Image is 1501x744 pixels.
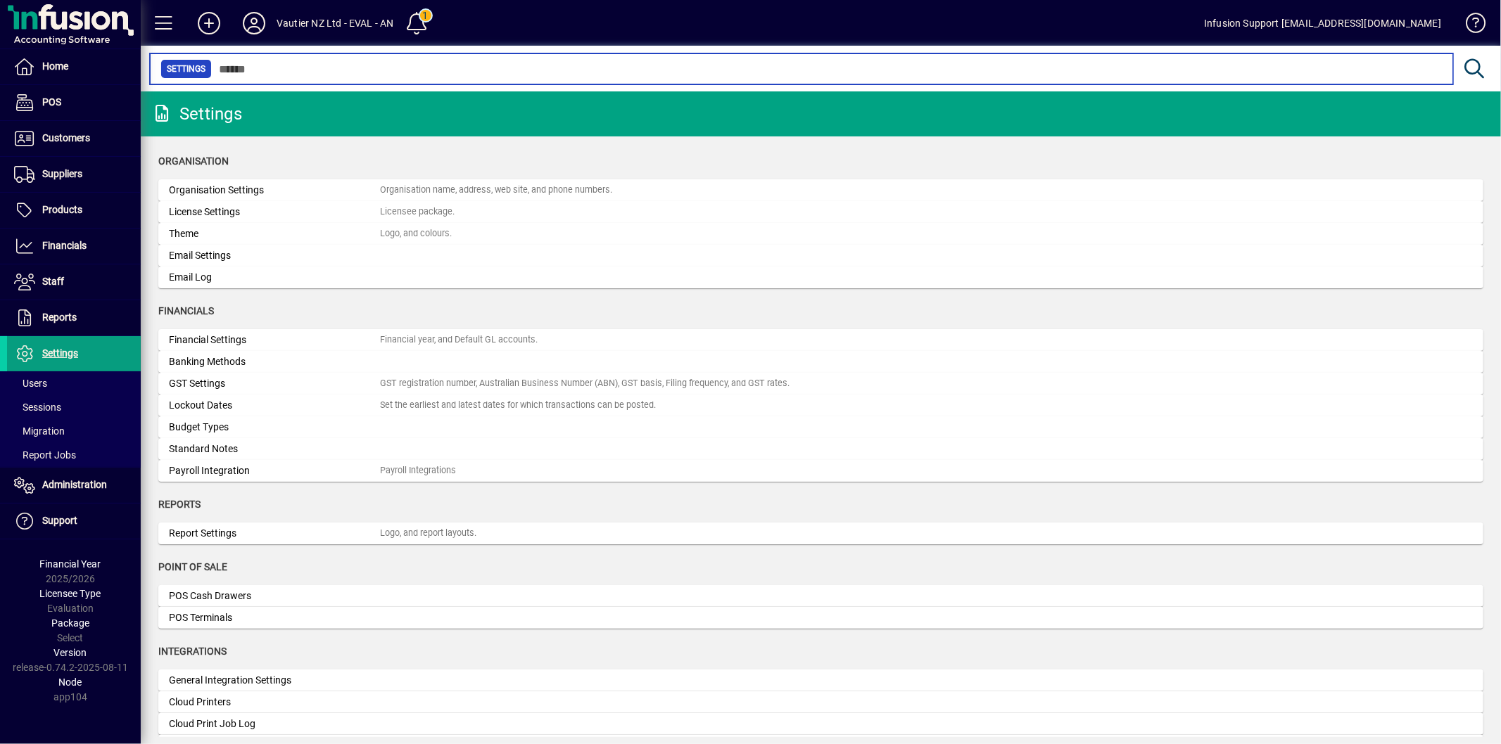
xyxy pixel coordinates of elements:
[7,193,141,228] a: Products
[1204,12,1441,34] div: Infusion Support [EMAIL_ADDRESS][DOMAIN_NAME]
[158,561,227,572] span: Point of Sale
[169,463,380,478] div: Payroll Integration
[169,442,380,456] div: Standard Notes
[42,204,82,215] span: Products
[277,12,394,34] div: Vautier NZ Ltd - EVAL - AN
[158,460,1483,482] a: Payroll IntegrationPayroll Integrations
[42,132,90,143] span: Customers
[40,558,101,570] span: Financial Year
[158,607,1483,629] a: POS Terminals
[158,201,1483,223] a: License SettingsLicensee package.
[59,676,82,688] span: Node
[42,312,77,323] span: Reports
[380,205,455,219] div: Licensee package.
[158,351,1483,373] a: Banking Methods
[158,223,1483,245] a: ThemeLogo, and colours.
[7,229,141,264] a: Financials
[7,504,141,539] a: Support
[14,425,65,437] span: Migration
[380,399,656,412] div: Set the earliest and latest dates for which transactions can be posted.
[169,354,380,369] div: Banking Methods
[158,373,1483,395] a: GST SettingsGST registration number, Australian Business Number (ABN), GST basis, Filing frequenc...
[169,398,380,413] div: Lockout Dates
[158,713,1483,735] a: Cloud Print Job Log
[7,157,141,192] a: Suppliers
[7,468,141,503] a: Administration
[7,264,141,300] a: Staff
[42,479,107,490] span: Administration
[42,276,64,287] span: Staff
[169,420,380,435] div: Budget Types
[380,227,452,240] div: Logo, and colours.
[169,205,380,219] div: License Settings
[169,183,380,198] div: Organisation Settings
[158,669,1483,691] a: General Integration Settings
[14,378,47,389] span: Users
[158,329,1483,351] a: Financial SettingsFinancial year, and Default GL accounts.
[169,610,380,625] div: POS Terminals
[380,333,538,347] div: Financial year, and Default GL accounts.
[151,103,242,125] div: Settings
[40,588,101,599] span: Licensee Type
[7,300,141,335] a: Reports
[169,695,380,710] div: Cloud Printers
[169,717,380,731] div: Cloud Print Job Log
[42,347,78,359] span: Settings
[7,85,141,120] a: POS
[169,226,380,241] div: Theme
[158,691,1483,713] a: Cloud Printers
[42,515,77,526] span: Support
[158,395,1483,416] a: Lockout DatesSet the earliest and latest dates for which transactions can be posted.
[169,333,380,347] div: Financial Settings
[51,617,89,629] span: Package
[232,11,277,36] button: Profile
[7,395,141,419] a: Sessions
[7,49,141,84] a: Home
[42,96,61,108] span: POS
[7,419,141,443] a: Migration
[54,647,87,658] span: Version
[380,377,790,390] div: GST registration number, Australian Business Number (ABN), GST basis, Filing frequency, and GST r...
[158,585,1483,607] a: POS Cash Drawers
[14,449,76,461] span: Report Jobs
[158,245,1483,267] a: Email Settings
[158,522,1483,544] a: Report SettingsLogo, and report layouts.
[7,371,141,395] a: Users
[158,179,1483,201] a: Organisation SettingsOrganisation name, address, web site, and phone numbers.
[158,438,1483,460] a: Standard Notes
[42,60,68,72] span: Home
[158,646,227,657] span: Integrations
[158,416,1483,438] a: Budget Types
[158,305,214,316] span: Financials
[380,464,456,477] div: Payroll Integrations
[1455,3,1483,49] a: Knowledge Base
[169,589,380,603] div: POS Cash Drawers
[169,270,380,285] div: Email Log
[380,527,476,540] div: Logo, and report layouts.
[7,443,141,467] a: Report Jobs
[169,376,380,391] div: GST Settings
[7,121,141,156] a: Customers
[158,267,1483,288] a: Email Log
[42,168,82,179] span: Suppliers
[167,62,205,76] span: Settings
[169,526,380,541] div: Report Settings
[158,155,229,167] span: Organisation
[42,240,87,251] span: Financials
[380,184,612,197] div: Organisation name, address, web site, and phone numbers.
[186,11,232,36] button: Add
[169,673,380,688] div: General Integration Settings
[158,499,201,510] span: Reports
[14,402,61,413] span: Sessions
[169,248,380,263] div: Email Settings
